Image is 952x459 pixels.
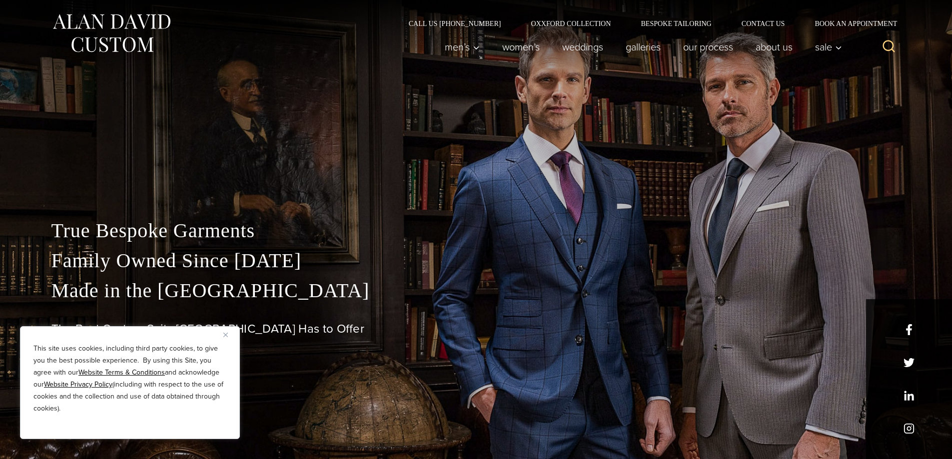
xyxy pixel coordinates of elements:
img: Alan David Custom [51,11,171,55]
a: Contact Us [727,20,800,27]
p: This site uses cookies, including third party cookies, to give you the best possible experience. ... [33,343,226,415]
a: Oxxford Collection [516,20,626,27]
a: weddings [551,37,614,57]
button: Close [223,329,235,341]
a: Book an Appointment [800,20,901,27]
a: Our Process [672,37,744,57]
a: Website Privacy Policy [44,379,112,390]
img: Close [223,333,228,337]
a: Website Terms & Conditions [78,367,165,378]
span: Sale [815,42,842,52]
a: Call Us [PHONE_NUMBER] [394,20,516,27]
p: True Bespoke Garments Family Owned Since [DATE] Made in the [GEOGRAPHIC_DATA] [51,216,901,306]
nav: Secondary Navigation [394,20,901,27]
a: About Us [744,37,804,57]
a: Women’s [491,37,551,57]
span: Men’s [445,42,480,52]
h1: The Best Custom Suits [GEOGRAPHIC_DATA] Has to Offer [51,322,901,336]
a: Bespoke Tailoring [626,20,726,27]
nav: Primary Navigation [433,37,847,57]
a: Galleries [614,37,672,57]
button: View Search Form [877,35,901,59]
